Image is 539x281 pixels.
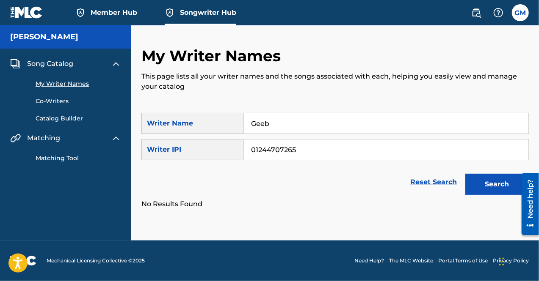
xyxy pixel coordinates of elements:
[471,8,481,18] img: search
[438,257,488,265] a: Portal Terms of Use
[111,59,121,69] img: expand
[141,113,529,199] form: Search Form
[493,8,503,18] img: help
[36,79,121,88] a: My Writer Names
[406,173,461,191] a: Reset Search
[141,113,529,209] div: No Results Found
[493,257,529,265] a: Privacy Policy
[180,8,236,17] span: Songwriter Hub
[27,133,60,143] span: Matching
[490,4,507,21] div: Help
[465,174,529,195] button: Search
[354,257,384,265] a: Need Help?
[468,4,485,21] a: Public Search
[75,8,86,18] img: Top Rightsholder
[10,59,73,69] a: Song CatalogSong Catalog
[10,59,20,69] img: Song Catalog
[512,4,529,21] div: User Menu
[10,32,78,42] h5: Griffin MacAllaster
[91,8,137,17] span: Member Hub
[47,257,145,265] span: Mechanical Licensing Collective © 2025
[141,46,285,65] h2: My Writer Names
[165,8,175,18] img: Top Rightsholder
[27,59,73,69] span: Song Catalog
[10,6,43,19] img: MLC Logo
[499,249,504,274] div: Drag
[10,256,36,266] img: logo
[36,97,121,106] a: Co-Writers
[111,133,121,143] img: expand
[36,114,121,123] a: Catalog Builder
[389,257,433,265] a: The MLC Website
[36,154,121,163] a: Matching Tool
[141,71,529,92] p: This page lists all your writer names and the songs associated with each, helping you easily view...
[497,240,539,281] iframe: Chat Widget
[10,133,21,143] img: Matching
[515,170,539,238] iframe: Resource Center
